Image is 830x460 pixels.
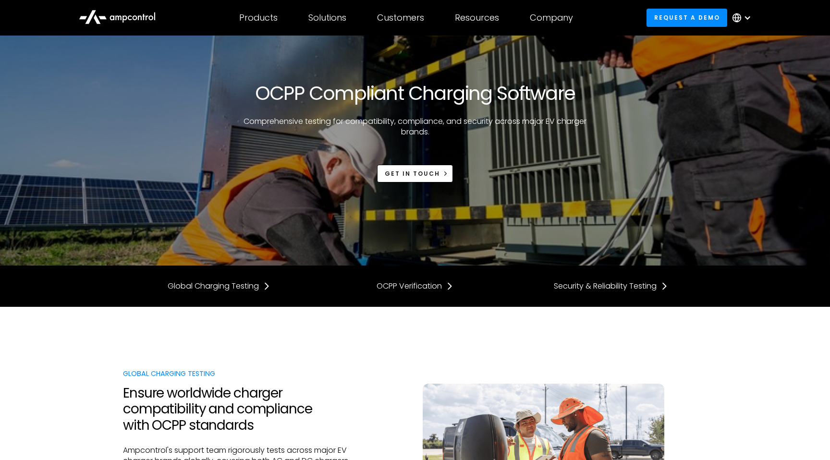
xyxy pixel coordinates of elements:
[308,12,346,23] div: Solutions
[455,12,499,23] div: Resources
[647,9,727,26] a: Request a demo
[377,12,424,23] div: Customers
[240,116,590,138] p: Comprehensive testing for compatibility, compliance, and security across major EV charger brands.
[239,12,278,23] div: Products
[168,281,270,291] a: Global Charging Testing
[123,385,351,434] h2: Ensure worldwide charger compatibility and compliance with OCPP standards
[377,165,453,182] a: Get in touch
[554,281,668,291] a: Security & Reliability Testing
[530,12,573,23] div: Company
[123,368,351,379] div: Global Charging Testing
[255,82,575,105] h1: OCPP Compliant Charging Software
[377,281,442,291] div: OCPP Verification
[377,281,453,291] a: OCPP Verification
[385,169,440,178] div: Get in touch
[554,281,657,291] div: Security & Reliability Testing
[168,281,259,291] div: Global Charging Testing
